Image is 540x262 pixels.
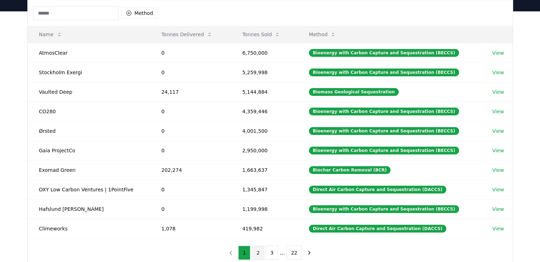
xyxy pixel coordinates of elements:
[303,27,342,42] button: Method
[303,246,315,260] button: next page
[231,199,298,219] td: 1,199,998
[150,199,231,219] td: 0
[238,246,251,260] button: 1
[28,160,150,180] td: Exomad Green
[492,147,504,154] a: View
[150,180,231,199] td: 0
[492,69,504,76] a: View
[28,199,150,219] td: Hafslund [PERSON_NAME]
[492,108,504,115] a: View
[231,160,298,180] td: 1,663,637
[492,49,504,56] a: View
[231,219,298,238] td: 419,982
[231,82,298,102] td: 5,144,884
[309,108,459,115] div: Bioenergy with Carbon Capture and Sequestration (BECCS)
[309,205,459,213] div: Bioenergy with Carbon Capture and Sequestration (BECCS)
[309,88,399,96] div: Biomass Geological Sequestration
[266,246,278,260] button: 3
[28,121,150,141] td: Ørsted
[150,62,231,82] td: 0
[492,127,504,135] a: View
[309,127,459,135] div: Bioenergy with Carbon Capture and Sequestration (BECCS)
[121,7,158,19] button: Method
[28,102,150,121] td: CO280
[252,246,264,260] button: 2
[287,246,302,260] button: 22
[231,121,298,141] td: 4,001,500
[28,219,150,238] td: Climeworks
[492,186,504,193] a: View
[492,225,504,232] a: View
[33,27,68,42] button: Name
[309,186,446,193] div: Direct Air Carbon Capture and Sequestration (DACCS)
[231,141,298,160] td: 2,950,000
[150,160,231,180] td: 202,274
[236,27,286,42] button: Tonnes Sold
[150,43,231,62] td: 0
[492,88,504,95] a: View
[150,121,231,141] td: 0
[150,102,231,121] td: 0
[150,219,231,238] td: 1,078
[150,141,231,160] td: 0
[492,167,504,174] a: View
[156,27,218,42] button: Tonnes Delivered
[28,82,150,102] td: Vaulted Deep
[28,43,150,62] td: AtmosClear
[231,43,298,62] td: 6,750,000
[309,69,459,76] div: Bioenergy with Carbon Capture and Sequestration (BECCS)
[309,147,459,154] div: Bioenergy with Carbon Capture and Sequestration (BECCS)
[28,141,150,160] td: Gaia ProjectCo
[309,166,391,174] div: Biochar Carbon Removal (BCR)
[279,249,285,257] li: ...
[28,62,150,82] td: Stockholm Exergi
[231,180,298,199] td: 1,345,847
[231,62,298,82] td: 5,259,998
[28,180,150,199] td: OXY Low Carbon Ventures | 1PointFive
[231,102,298,121] td: 4,359,446
[492,206,504,213] a: View
[150,82,231,102] td: 24,117
[309,225,446,233] div: Direct Air Carbon Capture and Sequestration (DACCS)
[309,49,459,57] div: Bioenergy with Carbon Capture and Sequestration (BECCS)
